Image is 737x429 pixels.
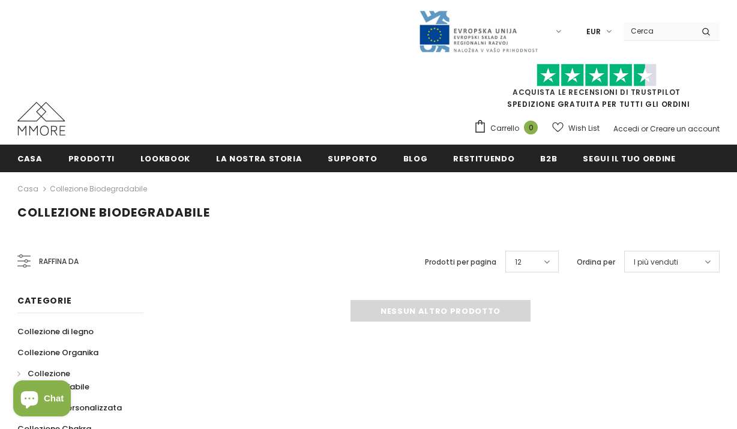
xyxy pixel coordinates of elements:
span: I più venduti [634,256,678,268]
a: Segui il tuo ordine [583,145,675,172]
a: supporto [328,145,377,172]
span: Collezione di legno [17,326,94,337]
a: Restituendo [453,145,514,172]
span: Categorie [17,295,71,307]
span: Collezione Organika [17,347,98,358]
span: SPEDIZIONE GRATUITA PER TUTTI GLI ORDINI [474,69,720,109]
a: Collezione biodegradabile [17,363,130,397]
span: Segui il tuo ordine [583,153,675,164]
span: B2B [540,153,557,164]
span: Raffina da [39,255,79,268]
span: Collezione biodegradabile [17,204,210,221]
a: La nostra storia [216,145,302,172]
span: 12 [515,256,522,268]
span: Carrello [490,122,519,134]
a: Collezione biodegradabile [50,184,147,194]
a: Collezione Organika [17,342,98,363]
img: Javni Razpis [418,10,538,53]
a: Lookbook [140,145,190,172]
label: Prodotti per pagina [425,256,496,268]
span: 0 [524,121,538,134]
img: Fidati di Pilot Stars [537,64,657,87]
span: La nostra storia [216,153,302,164]
span: Collezione biodegradabile [28,368,89,392]
a: Creare un account [650,124,720,134]
a: Blog [403,145,428,172]
a: Carrello 0 [474,119,544,137]
a: Casa [17,145,43,172]
span: supporto [328,153,377,164]
img: Casi MMORE [17,102,65,136]
span: Restituendo [453,153,514,164]
span: or [641,124,648,134]
label: Ordina per [577,256,615,268]
a: Acquista le recensioni di TrustPilot [513,87,681,97]
span: Prodotti [68,153,115,164]
a: Wish List [552,118,600,139]
input: Search Site [624,22,693,40]
a: Accedi [613,124,639,134]
span: Blog [403,153,428,164]
a: Collezione di legno [17,321,94,342]
a: Prodotti [68,145,115,172]
a: B2B [540,145,557,172]
a: Javni Razpis [418,26,538,36]
span: Wish List [568,122,600,134]
inbox-online-store-chat: Shopify online store chat [10,380,74,419]
span: Lookbook [140,153,190,164]
a: Casa [17,182,38,196]
span: EUR [586,26,601,38]
span: Casa [17,153,43,164]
